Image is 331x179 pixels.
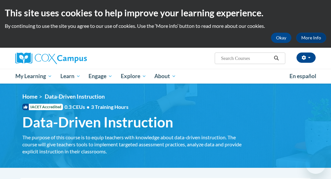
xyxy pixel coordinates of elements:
h2: This site uses cookies to help improve your learning experience. [5,6,326,19]
button: Account Settings [296,53,316,63]
span: Data-Driven Instruction [22,114,173,131]
div: Main menu [11,69,320,84]
span: 3 Training Hours [91,104,128,110]
img: Cox Campus [15,53,87,64]
a: Cox Campus [15,53,109,64]
span: My Learning [15,72,52,80]
button: Okay [271,33,291,43]
span: About [154,72,176,80]
a: Engage [84,69,117,84]
a: Learn [56,69,85,84]
span: Data-Driven Instruction [45,93,105,100]
a: Home [22,93,37,100]
span: Explore [121,72,146,80]
a: More Info [296,33,326,43]
p: By continuing to use the site you agree to our use of cookies. Use the ‘More info’ button to read... [5,22,326,29]
span: 0.3 CEUs [65,103,128,110]
a: About [150,69,181,84]
span: Learn [60,72,81,80]
iframe: Button to launch messaging window [305,153,326,174]
span: IACET Accredited [22,104,63,110]
span: En español [289,73,316,79]
button: Search [272,54,281,62]
span: Engage [89,72,112,80]
a: Explore [117,69,150,84]
div: The purpose of this course is to equip teachers with knowledge about data-driven instruction. The... [22,134,243,155]
a: En español [285,69,320,83]
input: Search Courses [220,54,272,62]
a: My Learning [11,69,56,84]
span: • [87,104,89,110]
